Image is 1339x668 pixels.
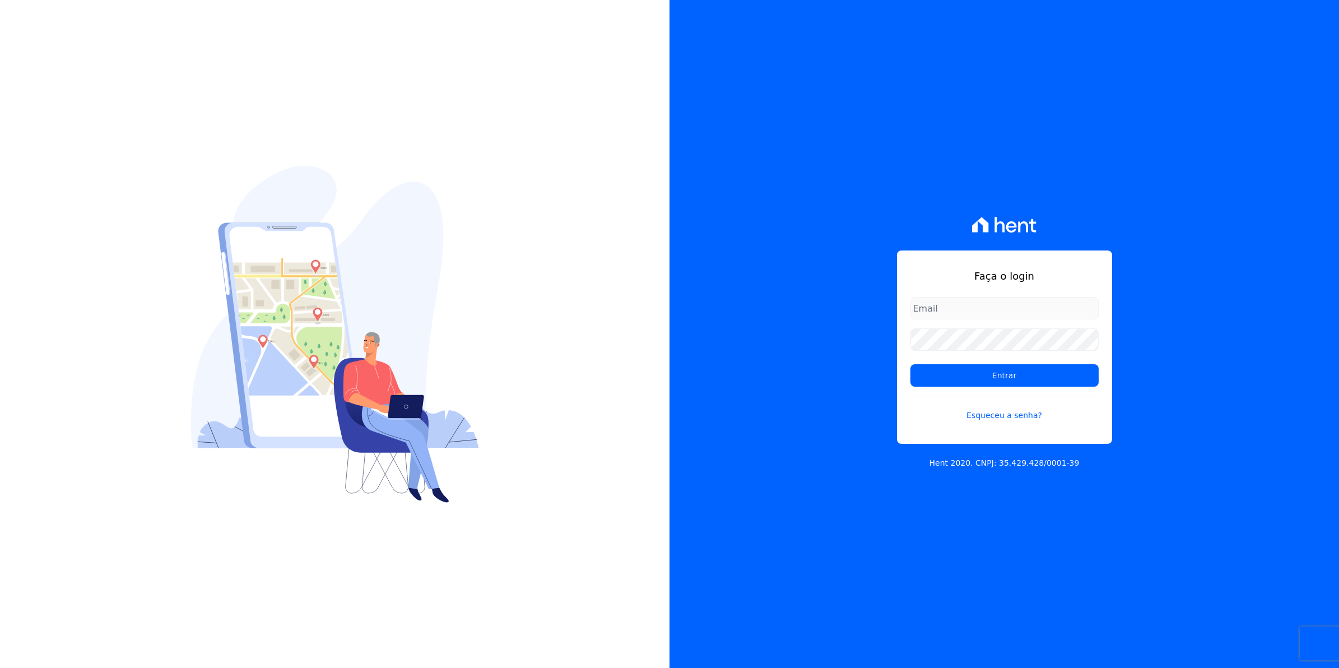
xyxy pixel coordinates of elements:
input: Entrar [910,364,1099,387]
h1: Faça o login [910,268,1099,284]
a: Esqueceu a senha? [910,396,1099,421]
input: Email [910,297,1099,319]
img: Login [191,166,479,503]
p: Hent 2020. CNPJ: 35.429.428/0001-39 [929,457,1080,469]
